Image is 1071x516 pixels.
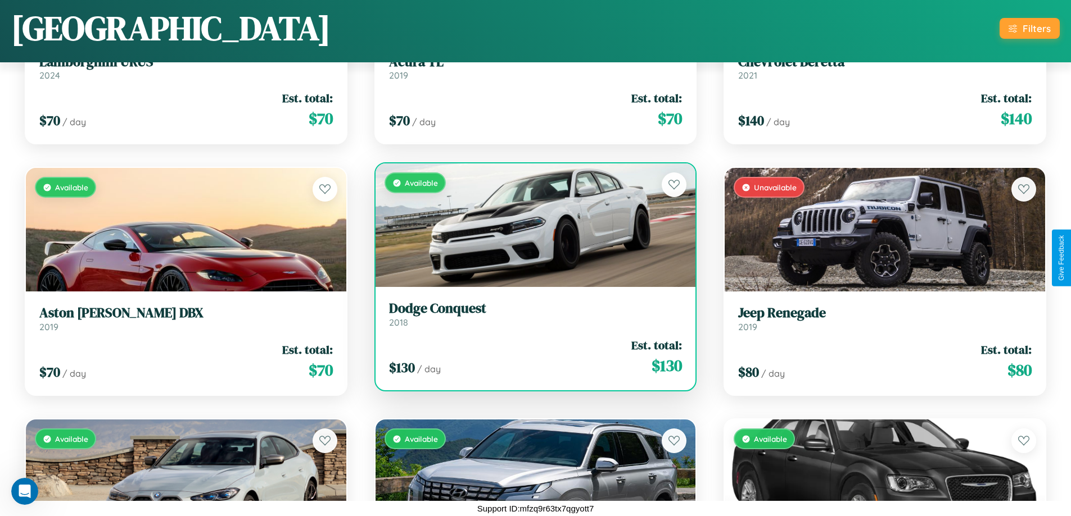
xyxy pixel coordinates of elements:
button: Filters [1000,18,1060,39]
span: $ 130 [389,358,415,377]
span: / day [766,116,790,127]
span: Est. total: [282,341,333,358]
span: $ 70 [39,111,60,130]
span: Available [55,434,88,444]
span: / day [62,368,86,379]
span: Available [405,178,438,188]
span: 2019 [39,321,58,332]
span: / day [62,116,86,127]
a: Acura TL2019 [389,54,683,81]
span: Available [754,434,787,444]
span: Est. total: [282,90,333,106]
span: $ 70 [309,107,333,130]
h1: [GEOGRAPHIC_DATA] [11,5,331,51]
span: / day [761,368,785,379]
p: Support ID: mfzq9r63tx7qgyott7 [477,501,594,516]
h3: Jeep Renegade [738,305,1032,321]
span: $ 70 [658,107,682,130]
span: 2021 [738,70,757,81]
iframe: Intercom live chat [11,478,38,505]
a: Lamborghini URUS2024 [39,54,333,81]
span: 2019 [389,70,408,81]
span: / day [412,116,436,127]
span: $ 70 [309,359,333,381]
div: Give Feedback [1058,235,1065,281]
span: Available [405,434,438,444]
span: $ 80 [1007,359,1032,381]
span: $ 140 [738,111,764,130]
span: $ 70 [39,363,60,381]
span: Available [55,182,88,192]
span: 2018 [389,317,408,328]
span: $ 130 [652,354,682,377]
span: Unavailable [754,182,797,192]
span: $ 70 [389,111,410,130]
h3: Aston [PERSON_NAME] DBX [39,305,333,321]
span: $ 140 [1001,107,1032,130]
span: Est. total: [981,341,1032,358]
span: Est. total: [981,90,1032,106]
span: $ 80 [738,363,759,381]
span: 2019 [738,321,757,332]
a: Jeep Renegade2019 [738,305,1032,332]
a: Aston [PERSON_NAME] DBX2019 [39,305,333,332]
div: Filters [1023,22,1051,34]
a: Dodge Conquest2018 [389,300,683,328]
span: Est. total: [631,90,682,106]
a: Chevrolet Beretta2021 [738,54,1032,81]
span: Est. total: [631,337,682,353]
span: / day [417,363,441,375]
h3: Dodge Conquest [389,300,683,317]
span: 2024 [39,70,60,81]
